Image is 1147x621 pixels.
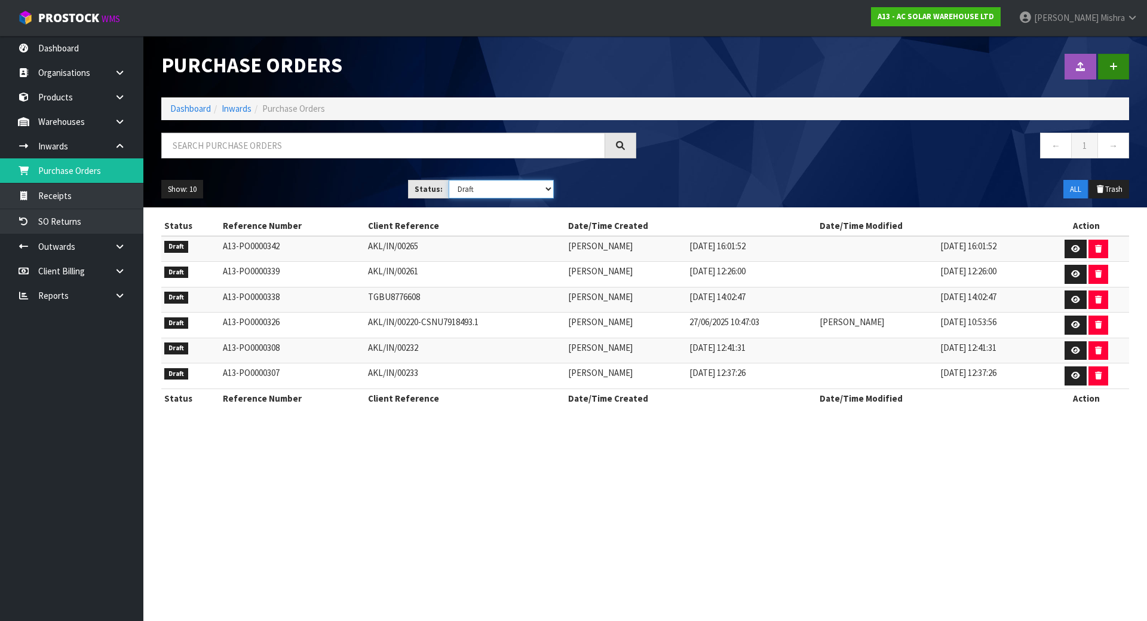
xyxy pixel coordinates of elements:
strong: A13 - AC SOLAR WAREHOUSE LTD [878,11,994,22]
span: [DATE] 16:01:52 [940,240,996,252]
td: A13-PO0000338 [220,287,366,313]
a: 1 [1071,133,1098,158]
span: ProStock [38,10,99,26]
td: AKL/IN/00232 [365,338,565,363]
span: [DATE] 12:41:31 [689,342,746,353]
th: Client Reference [365,216,565,235]
td: A13-PO0000307 [220,363,366,389]
span: [DATE] 10:53:56 [940,316,996,328]
span: [PERSON_NAME] [568,240,633,252]
img: cube-alt.png [18,10,33,25]
span: Draft [164,292,188,304]
small: WMS [102,13,120,25]
th: Status [161,388,220,408]
th: Action [1044,216,1129,235]
span: [DATE] 12:26:00 [689,265,746,277]
th: Client Reference [365,388,565,408]
span: [DATE] 14:02:47 [940,291,996,302]
input: Search purchase orders [161,133,605,158]
td: AKL/IN/00265 [365,236,565,262]
th: Reference Number [220,388,366,408]
td: AKL/IN/00220-CSNU7918493.1 [365,313,565,338]
span: [PERSON_NAME] [1034,12,1099,23]
span: [DATE] 14:02:47 [689,291,746,302]
th: Action [1044,388,1129,408]
span: Draft [164,342,188,354]
span: [PERSON_NAME] [568,316,633,328]
span: Draft [164,267,188,279]
a: A13 - AC SOLAR WAREHOUSE LTD [871,7,1001,26]
button: Show: 10 [161,180,203,199]
span: [DATE] 16:01:52 [689,240,746,252]
nav: Page navigation [654,133,1129,162]
span: Draft [164,317,188,329]
span: [PERSON_NAME] [568,265,633,277]
th: Date/Time Created [565,216,816,235]
strong: Status: [415,184,443,194]
span: [PERSON_NAME] [568,342,633,353]
td: A13-PO0000339 [220,262,366,287]
td: AKL/IN/00261 [365,262,565,287]
span: [PERSON_NAME] [568,291,633,302]
span: [DATE] 12:26:00 [940,265,996,277]
button: ALL [1063,180,1088,199]
span: [DATE] 12:37:26 [689,367,746,378]
span: Purchase Orders [262,103,325,114]
a: Dashboard [170,103,211,114]
span: [PERSON_NAME] [568,367,633,378]
span: [PERSON_NAME] [820,316,884,328]
th: Reference Number [220,216,366,235]
td: A13-PO0000342 [220,236,366,262]
span: [DATE] 12:37:26 [940,367,996,378]
span: 27/06/2025 10:47:03 [689,316,759,328]
th: Date/Time Modified [817,388,1044,408]
td: A13-PO0000308 [220,338,366,363]
th: Date/Time Modified [817,216,1044,235]
h1: Purchase Orders [161,54,636,77]
td: TGBU8776608 [365,287,565,313]
a: Inwards [222,103,252,114]
button: Trash [1089,180,1129,199]
td: AKL/IN/00233 [365,363,565,389]
td: A13-PO0000326 [220,313,366,338]
a: ← [1040,133,1072,158]
a: → [1097,133,1129,158]
th: Status [161,216,220,235]
th: Date/Time Created [565,388,816,408]
span: Draft [164,241,188,253]
span: [DATE] 12:41:31 [940,342,996,353]
span: Mishra [1100,12,1125,23]
span: Draft [164,368,188,380]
